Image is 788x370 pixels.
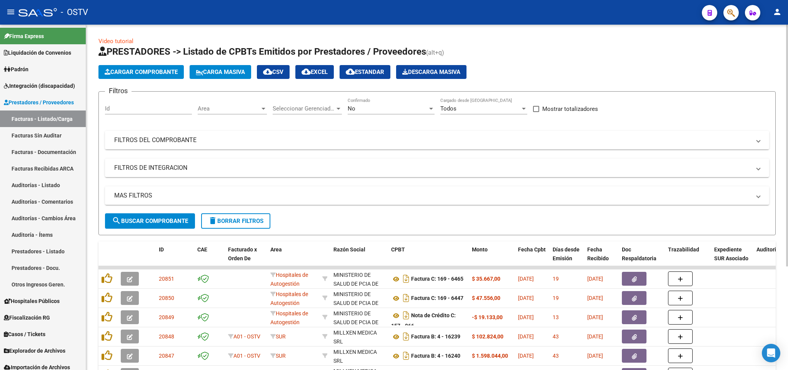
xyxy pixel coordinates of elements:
[197,246,207,253] span: CAE
[472,353,508,359] strong: $ 1.598.044,00
[440,105,456,112] span: Todos
[333,328,385,345] div: 30709171034
[542,104,598,114] span: Mostrar totalizadores
[333,271,385,297] div: MINISTERIO DE SALUD DE PCIA DE BSAS
[714,246,748,261] span: Expediente SUR Asociado
[198,105,260,112] span: Area
[553,246,580,261] span: Días desde Emisión
[270,272,308,287] span: Hospitales de Autogestión
[396,65,466,79] app-download-masive: Descarga masiva de comprobantes (adjuntos)
[159,314,174,320] span: 20849
[4,313,50,322] span: Fiscalización RG
[411,353,460,359] strong: Factura B: 4 - 16240
[105,69,178,75] span: Cargar Comprobante
[159,295,174,301] span: 20850
[302,67,311,76] mat-icon: cloud_download
[401,350,411,362] i: Descargar documento
[196,69,245,75] span: Carga Masiva
[4,330,45,338] span: Casos / Tickets
[257,65,290,79] button: CSV
[472,246,488,253] span: Monto
[587,276,603,282] span: [DATE]
[263,67,272,76] mat-icon: cloud_download
[4,297,60,305] span: Hospitales Públicos
[518,295,534,301] span: [DATE]
[4,347,65,355] span: Explorador de Archivos
[518,246,546,253] span: Fecha Cpbt
[333,348,385,364] div: 30709171034
[587,246,609,261] span: Fecha Recibido
[401,330,411,343] i: Descargar documento
[270,333,286,340] span: SUR
[105,186,769,205] mat-expansion-panel-header: MAS FILTROS
[391,313,456,329] strong: Nota de Crédito C: 157 - 966
[105,131,769,149] mat-expansion-panel-header: FILTROS DEL COMPROBANTE
[391,246,405,253] span: CPBT
[194,241,225,275] datatable-header-cell: CAE
[105,159,769,177] mat-expansion-panel-header: FILTROS DE INTEGRACION
[112,218,188,224] span: Buscar Comprobante
[396,65,466,79] button: Descarga Masiva
[756,246,779,253] span: Auditoria
[333,290,385,316] div: MINISTERIO DE SALUD DE PCIA DE BSAS
[518,333,534,340] span: [DATE]
[333,328,385,346] div: MILLXEN MEDICA SRL
[4,49,71,57] span: Liquidación de Convenios
[622,246,656,261] span: Doc Respaldatoria
[112,216,121,225] mat-icon: search
[330,241,388,275] datatable-header-cell: Razón Social
[587,353,603,359] span: [DATE]
[302,69,328,75] span: EXCEL
[263,69,283,75] span: CSV
[98,65,184,79] button: Cargar Comprobante
[553,333,559,340] span: 43
[402,69,460,75] span: Descarga Masiva
[159,276,174,282] span: 20851
[208,218,263,224] span: Borrar Filtros
[411,276,463,282] strong: Factura C: 169 - 6465
[105,213,195,229] button: Buscar Comprobante
[159,246,164,253] span: ID
[190,65,251,79] button: Carga Masiva
[762,344,780,362] div: Open Intercom Messenger
[553,276,559,282] span: 19
[472,276,500,282] strong: $ 35.667,00
[401,273,411,285] i: Descargar documento
[333,246,365,253] span: Razón Social
[665,241,711,275] datatable-header-cell: Trazabilidad
[587,295,603,301] span: [DATE]
[295,65,334,79] button: EXCEL
[426,49,444,56] span: (alt+q)
[201,213,270,229] button: Borrar Filtros
[550,241,584,275] datatable-header-cell: Días desde Emisión
[270,291,308,306] span: Hospitales de Autogestión
[711,241,753,275] datatable-header-cell: Expediente SUR Asociado
[668,246,699,253] span: Trazabilidad
[553,295,559,301] span: 19
[333,309,385,335] div: MINISTERIO DE SALUD DE PCIA DE BSAS
[518,276,534,282] span: [DATE]
[267,241,319,275] datatable-header-cell: Area
[270,246,282,253] span: Area
[333,309,385,325] div: 30626983398
[4,98,74,107] span: Prestadores / Proveedores
[469,241,515,275] datatable-header-cell: Monto
[472,314,503,320] strong: -$ 19.133,00
[114,191,751,200] mat-panel-title: MAS FILTROS
[98,46,426,57] span: PRESTADORES -> Listado de CPBTs Emitidos por Prestadores / Proveedores
[401,309,411,321] i: Descargar documento
[619,241,665,275] datatable-header-cell: Doc Respaldatoria
[346,67,355,76] mat-icon: cloud_download
[159,333,174,340] span: 20848
[773,7,782,17] mat-icon: person
[472,333,503,340] strong: $ 102.824,00
[233,333,260,340] span: A01 - OSTV
[114,164,751,172] mat-panel-title: FILTROS DE INTEGRACION
[270,310,308,325] span: Hospitales de Autogestión
[159,353,174,359] span: 20847
[228,246,257,261] span: Facturado x Orden De
[4,82,75,90] span: Integración (discapacidad)
[518,314,534,320] span: [DATE]
[114,136,751,144] mat-panel-title: FILTROS DEL COMPROBANTE
[225,241,267,275] datatable-header-cell: Facturado x Orden De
